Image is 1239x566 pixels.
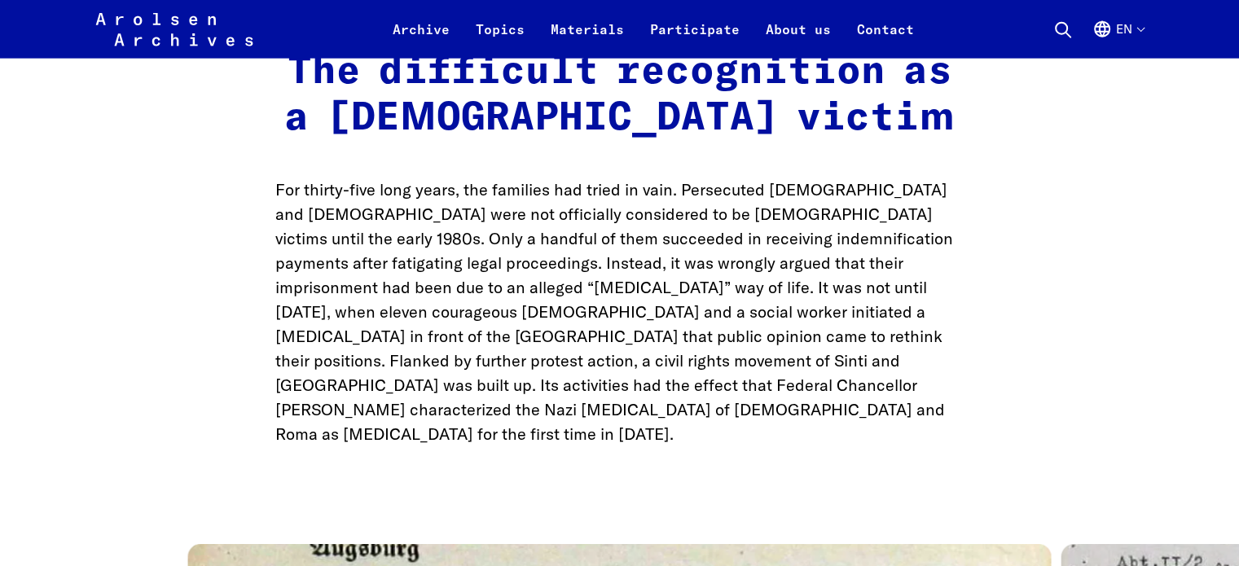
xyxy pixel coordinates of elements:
[637,20,753,59] a: Participate
[380,20,463,59] a: Archive
[380,10,927,49] nav: Primary
[753,20,844,59] a: About us
[275,49,964,143] h2: The difficult recognition as a [DEMOGRAPHIC_DATA] victim
[844,20,927,59] a: Contact
[275,178,964,446] p: For thirty-five long years, the families had tried in vain. Persecuted [DEMOGRAPHIC_DATA] and [DE...
[538,20,637,59] a: Materials
[1092,20,1144,59] button: English, language selection
[463,20,538,59] a: Topics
